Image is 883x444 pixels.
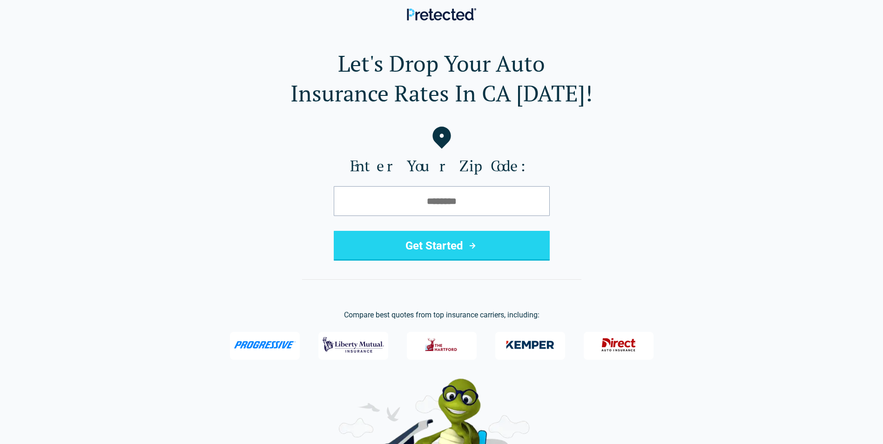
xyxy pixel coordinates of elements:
p: Compare best quotes from top insurance carriers, including: [15,309,868,321]
img: Liberty Mutual [323,333,384,357]
img: Progressive [234,341,296,349]
h1: Let's Drop Your Auto Insurance Rates In CA [DATE]! [15,48,868,108]
img: Kemper [499,333,561,357]
button: Get Started [334,231,550,261]
img: The Hartford [419,333,465,357]
img: Direct General [596,333,641,357]
label: Enter Your Zip Code: [15,156,868,175]
img: Pretected [407,8,476,20]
